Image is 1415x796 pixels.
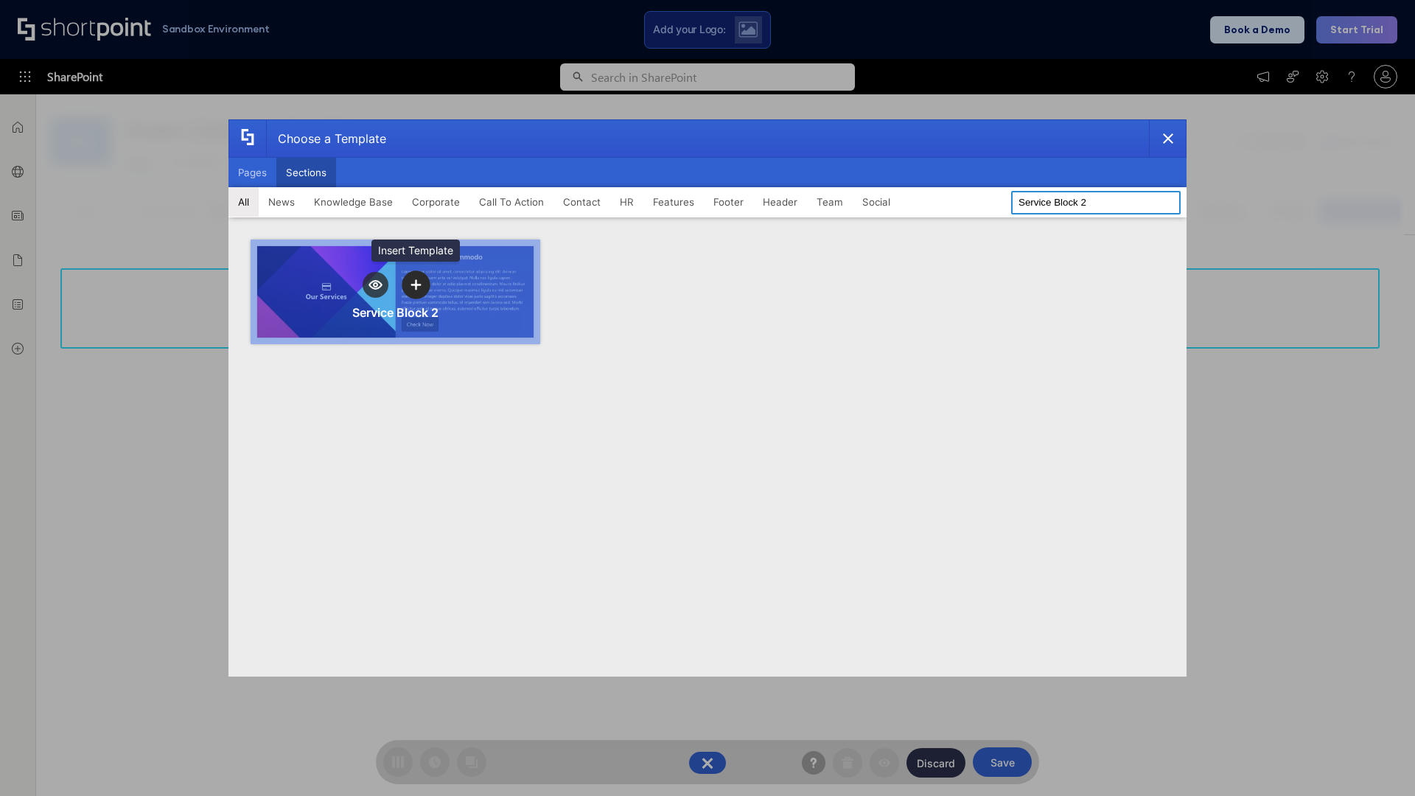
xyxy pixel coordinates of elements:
button: All [228,187,259,217]
div: Service Block 2 [352,305,439,320]
button: News [259,187,304,217]
button: Features [643,187,704,217]
button: Header [753,187,807,217]
button: Knowledge Base [304,187,402,217]
button: Footer [704,187,753,217]
iframe: Chat Widget [1341,725,1415,796]
button: HR [610,187,643,217]
input: Search [1011,191,1181,214]
button: Pages [228,158,276,187]
button: Team [807,187,853,217]
button: Contact [553,187,610,217]
button: Call To Action [469,187,553,217]
div: template selector [228,119,1187,677]
button: Corporate [402,187,469,217]
button: Sections [276,158,336,187]
button: Social [853,187,900,217]
div: Choose a Template [266,120,386,157]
